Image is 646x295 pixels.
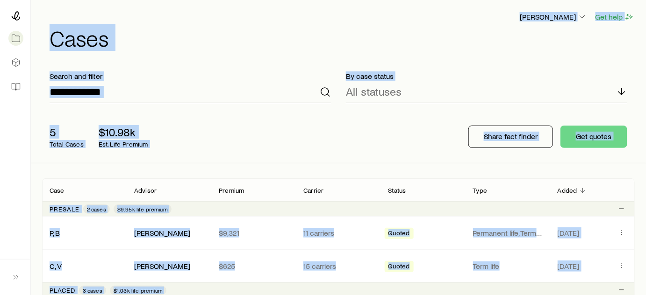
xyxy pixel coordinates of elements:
span: [DATE] [558,228,580,238]
button: Get help [595,12,635,22]
p: 11 carriers [303,228,373,238]
p: Placed [50,287,75,294]
p: Total Cases [50,140,84,148]
p: All statuses [346,85,402,98]
a: P, B [50,228,60,237]
span: 2 cases [87,205,106,213]
span: Quoted [388,229,410,239]
button: Share fact finder [468,126,553,148]
p: 15 carriers [303,261,373,271]
span: $1.03k life premium [114,287,163,294]
h1: Cases [50,27,635,49]
p: $9,321 [219,228,288,238]
p: [PERSON_NAME] [520,12,587,21]
p: 5 [50,126,84,139]
p: Added [558,187,577,194]
p: By case status [346,71,627,81]
p: Advisor [134,187,157,194]
p: Term life [473,261,543,271]
p: Search and filter [50,71,331,81]
span: Quoted [388,262,410,272]
p: Premium [219,187,244,194]
p: Case [50,187,65,194]
div: [PERSON_NAME] [134,261,190,271]
p: $625 [219,261,288,271]
div: P, B [50,228,60,238]
p: Est. Life Premium [99,140,148,148]
button: Get quotes [560,126,627,148]
button: [PERSON_NAME] [519,12,588,23]
span: 3 cases [83,287,102,294]
p: Carrier [303,187,323,194]
p: Presale [50,205,79,213]
div: [PERSON_NAME] [134,228,190,238]
p: Permanent life, Term life +1 [473,228,543,238]
p: Type [473,187,488,194]
p: $10.98k [99,126,148,139]
span: $9.95k life premium [117,205,168,213]
a: C, V [50,261,62,270]
p: Share fact finder [484,132,538,141]
span: [DATE] [558,261,580,271]
p: Status [388,187,406,194]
